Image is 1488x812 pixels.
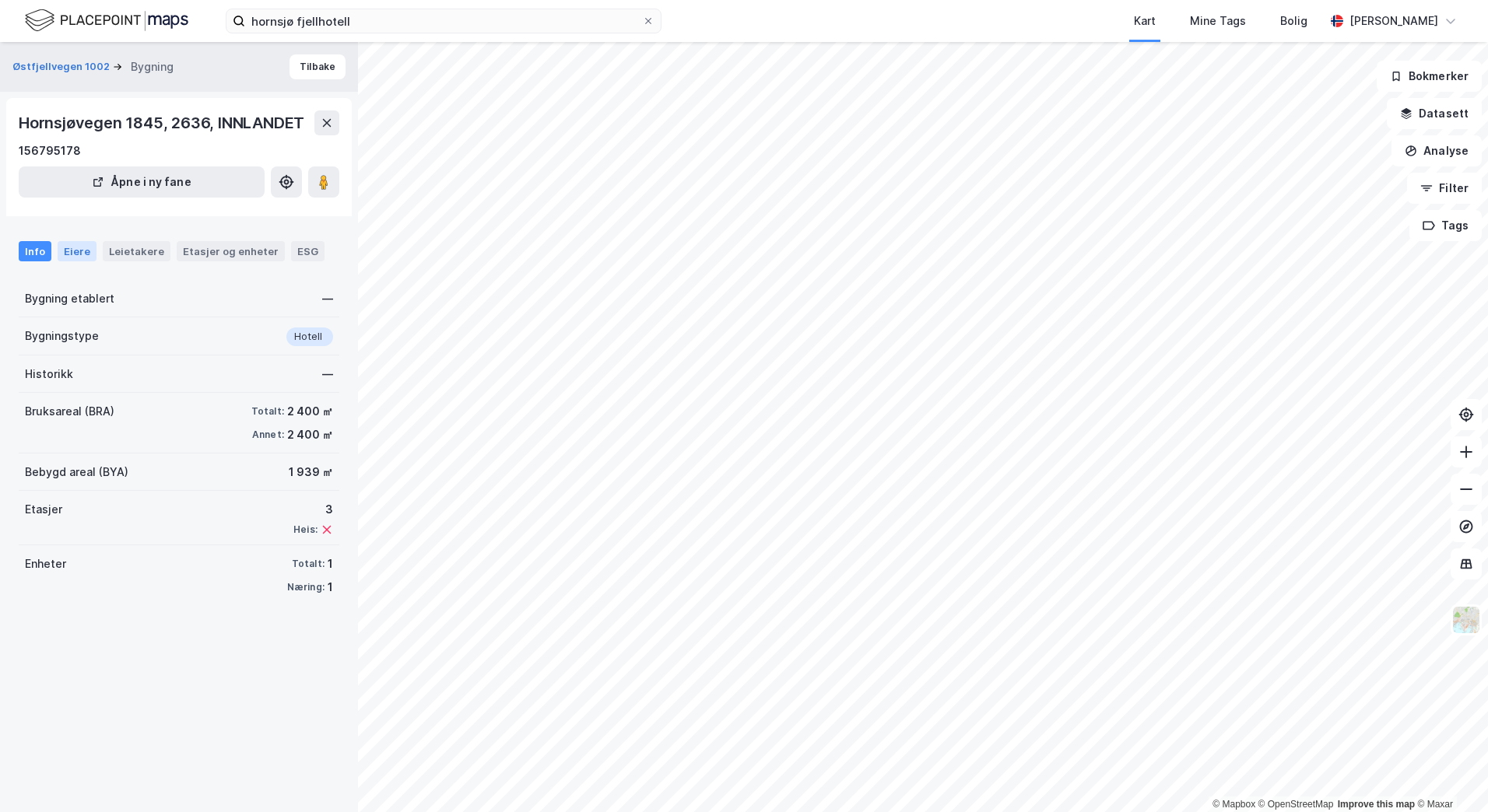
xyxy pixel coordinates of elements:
div: Etasjer [25,500,62,519]
div: Kontrollprogram for chat [1410,737,1488,812]
div: Kart [1134,12,1156,30]
div: Bruksareal (BRA) [25,402,114,421]
div: Bebygd areal (BYA) [25,463,128,481]
div: 156795178 [19,142,81,160]
div: Bygningstype [25,327,99,345]
div: Bygning etablert [25,289,114,308]
button: Østfjellvegen 1002 [12,59,113,75]
div: Heis: [293,523,318,536]
img: logo.f888ab2527a4732fd821a326f86c7f29.svg [25,7,188,34]
button: Tilbake [290,54,346,79]
div: Etasjer og enheter [183,244,279,258]
div: — [322,365,333,383]
button: Datasett [1387,98,1482,129]
button: Åpne i ny fane [19,166,265,198]
div: 1 939 ㎡ [289,463,333,481]
div: Leietakere [103,241,170,261]
div: Enheter [25,555,66,573]
div: Totalt: [251,405,284,418]
div: Eiere [58,241,97,261]
div: Mine Tags [1190,12,1246,30]
div: 2 400 ㎡ [287,402,333,421]
div: ESG [291,241,325,261]
div: Bygning [131,58,174,76]
a: OpenStreetMap [1258,799,1334,810]
div: Næring: [287,581,325,593]
a: Improve this map [1338,799,1415,810]
iframe: Chat Widget [1410,737,1488,812]
img: Z [1451,605,1481,635]
div: 1 [328,555,333,573]
div: Historikk [25,365,73,383]
button: Bokmerker [1377,61,1482,92]
div: 3 [293,500,333,519]
div: Annet: [252,429,284,441]
button: Filter [1407,173,1482,204]
div: Info [19,241,51,261]
div: Totalt: [292,558,325,570]
div: Bolig [1280,12,1307,30]
button: Analyse [1391,135,1482,166]
div: — [322,289,333,308]
div: [PERSON_NAME] [1349,12,1438,30]
a: Mapbox [1213,799,1255,810]
button: Tags [1409,210,1482,241]
div: 1 [328,578,333,597]
div: 2 400 ㎡ [287,425,333,444]
div: Hornsjøvegen 1845, 2636, INNLANDET [19,110,307,135]
input: Søk på adresse, matrikkel, gårdeiere, leietakere eller personer [245,9,642,33]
